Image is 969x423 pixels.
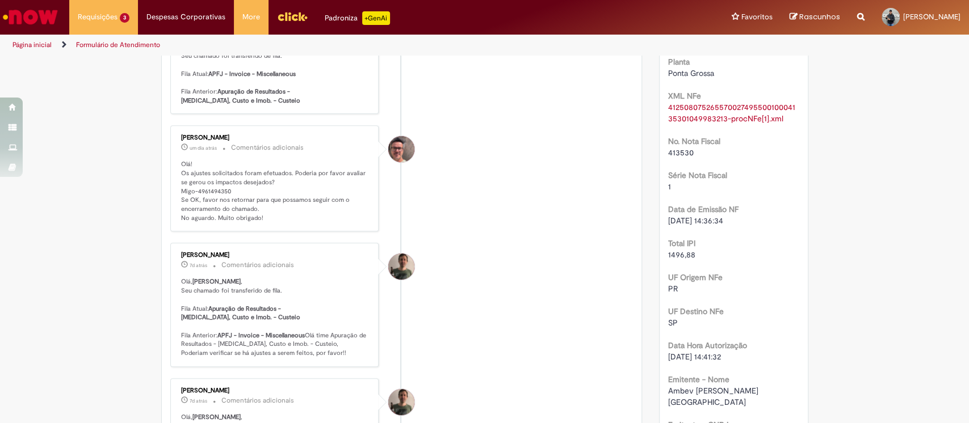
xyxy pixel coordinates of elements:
span: 7d atrás [190,397,207,404]
small: Comentários adicionais [231,143,304,153]
div: Padroniza [325,11,390,25]
b: Planta [668,57,690,67]
b: Série Nota Fiscal [668,170,727,180]
b: XML NFe [668,91,701,101]
span: [PERSON_NAME] [903,12,960,22]
div: Alan Felipe Cazotto De Lima [388,389,414,415]
small: Comentários adicionais [221,396,294,405]
span: Rascunhos [799,11,840,22]
a: Formulário de Atendimento [76,40,160,49]
span: Despesas Corporativas [146,11,225,23]
b: Data Hora Autorização [668,340,747,350]
span: 3 [120,13,129,23]
span: PR [668,284,678,294]
span: More [242,11,260,23]
time: 24/09/2025 14:02:55 [190,262,207,269]
div: [PERSON_NAME] [181,134,370,141]
span: [DATE] 14:36:34 [668,215,723,226]
span: 7d atrás [190,262,207,269]
p: +GenAi [362,11,390,25]
b: APFJ - Invoice - Miscellaneous [208,70,296,78]
b: [PERSON_NAME] [192,277,241,286]
ul: Trilhas de página [9,35,637,56]
p: Olá, , Seu chamado foi transferido de fila. Fila Atual: Fila Anterior: [181,43,370,105]
b: UF Origem NFe [668,272,723,282]
div: [PERSON_NAME] [181,252,370,259]
b: Data de Emissão NF [668,204,739,214]
time: 24/09/2025 14:02:55 [190,397,207,404]
span: 1496,88 [668,249,695,260]
b: Total IPI [668,238,695,248]
div: [PERSON_NAME] [181,387,370,394]
b: [PERSON_NAME] [192,413,241,421]
b: Emitente - Nome [668,374,729,384]
img: click_logo_yellow_360x200.png [277,8,308,25]
div: Eliezer De Farias [388,136,414,162]
span: [DATE] 14:41:32 [668,352,721,362]
div: Alan Felipe Cazotto De Lima [388,253,414,280]
time: 29/09/2025 10:58:10 [190,145,217,151]
a: Rascunhos [790,12,840,23]
a: Download de 41250807526557002749550010004135301049983213-procNFe[1].xml [668,102,795,124]
span: 1 [668,181,671,192]
b: Apuração de Resultados - [MEDICAL_DATA], Custo e Imob. - Custeio [181,304,300,322]
a: Página inicial [12,40,52,49]
span: Favoritos [741,11,773,23]
span: 413530 [668,147,694,158]
span: Requisições [78,11,118,23]
b: No. Nota Fiscal [668,136,720,146]
p: Olá, , Seu chamado foi transferido de fila. Fila Atual: Fila Anterior: Olá time Apuração de Resul... [181,277,370,357]
b: Apuração de Resultados - [MEDICAL_DATA], Custo e Imob. - Custeio [181,87,300,105]
small: Comentários adicionais [221,260,294,270]
span: um dia atrás [190,145,217,151]
img: ServiceNow [1,6,60,28]
span: Ponta Grossa [668,68,714,78]
span: SP [668,318,678,328]
span: Ambev [PERSON_NAME] [GEOGRAPHIC_DATA] [668,386,761,407]
b: UF Destino NFe [668,306,724,316]
p: Olá! Os ajustes solicitados foram efetuados. Poderia por favor avaliar se gerou os impactos desej... [181,160,370,222]
b: APFJ - Invoice - Miscellaneous [217,331,305,340]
